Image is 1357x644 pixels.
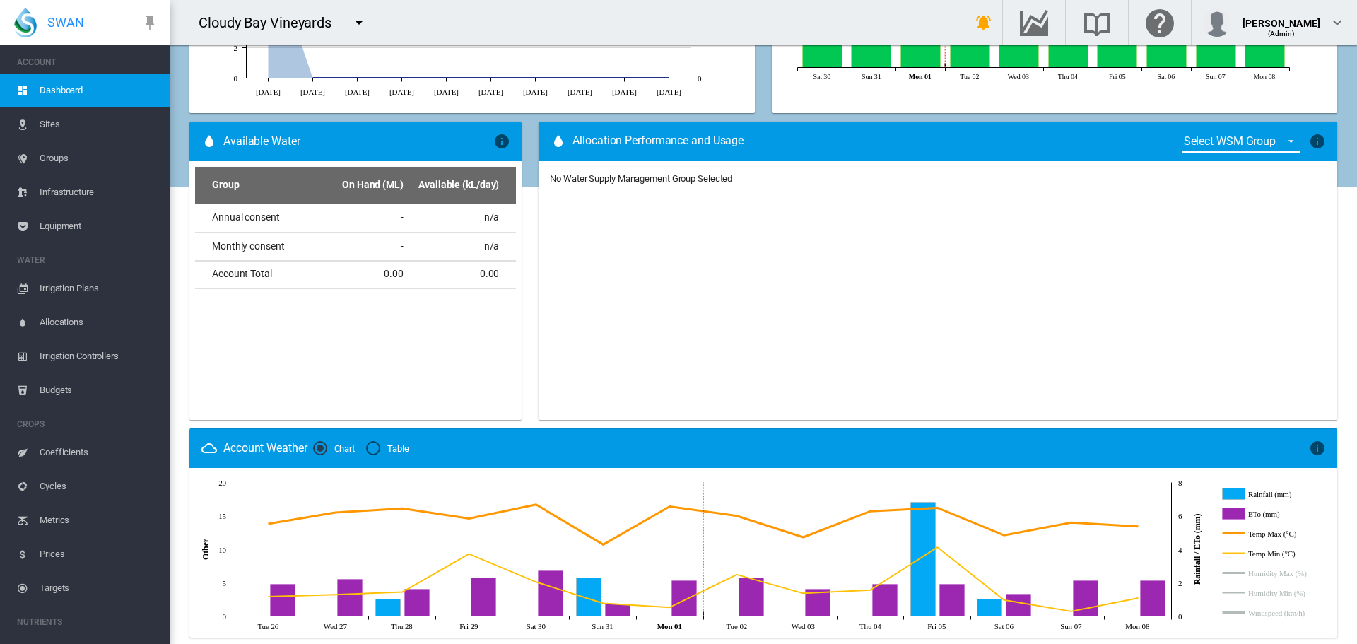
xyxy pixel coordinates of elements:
span: Irrigation Controllers [40,339,158,373]
g: ETo (mm) Aug 27, 2025 2.2 [338,580,363,616]
span: Coefficients [40,435,158,469]
circle: Temp Max (°C) Sep 05, 2025 16.2 [934,505,940,510]
span: Sites [40,107,158,141]
tspan: Sat 30 [813,73,830,81]
g: Humidity Min (%) [1222,587,1316,599]
tspan: Tue 26 [257,622,278,631]
tspan: Other [201,538,211,560]
circle: Running Actual 25 Aug 0 [621,75,627,81]
g: ETo (mm) Aug 30, 2025 2.7 [539,571,563,616]
tspan: Fri 29 [459,622,478,631]
g: Rainfall (mm) [1222,488,1316,500]
g: ETo (mm) Sep 06, 2025 1.3 [1006,595,1031,616]
g: ETo (mm) Sep 05, 2025 1.9 [940,585,965,616]
span: Cycles [40,469,158,503]
circle: Temp Min (°C) Sep 02, 2025 6.2 [734,571,739,577]
circle: ETo (mm) Aug 30, 2025 2.7 [547,568,553,573]
circle: Temp Max (°C) Sep 01, 2025 16.4 [666,503,672,509]
tspan: [DATE] [568,87,592,95]
g: Temp Max (°C) [1222,527,1316,540]
span: Equipment [40,209,158,243]
tspan: 8 [1178,479,1182,487]
g: ETo (mm) Sep 08, 2025 2.1 [1141,581,1165,616]
tspan: 6 [1178,512,1182,520]
tspan: [DATE] [389,87,414,95]
span: Groups [40,141,158,175]
circle: Temp Min (°C) Sep 07, 2025 0.7 [1068,608,1074,614]
tspan: Thu 28 [391,622,413,631]
tspan: 0 [234,74,238,83]
circle: Temp Min (°C) Sep 06, 2025 2.4 [1001,597,1006,602]
g: ETo (mm) [1222,508,1316,520]
g: ETo (mm) Aug 26, 2025 1.9 [271,585,295,616]
circle: Running Actual 1 Sept 0 [666,75,671,81]
circle: ETo (mm) Sep 06, 2025 1.3 [1015,591,1021,597]
circle: Running Actual 11 Aug 0 [532,75,538,81]
md-icon: icon-information [1309,440,1326,457]
span: Budgets [40,373,158,407]
tspan: Sun 31 [862,73,881,81]
circle: Temp Min (°C) Aug 28, 2025 3.6 [399,589,405,595]
div: n/a [415,240,499,254]
circle: Running Actual 28 Jul 0 [443,75,449,81]
span: (Admin) [1268,30,1296,37]
div: [PERSON_NAME] [1243,11,1320,25]
tspan: [DATE] [345,87,370,95]
tspan: Rainfall / ETo (mm) [1192,514,1202,585]
md-icon: icon-bell-ring [975,14,992,31]
md-icon: icon-water [550,133,567,150]
circle: Temp Max (°C) Aug 31, 2025 10.7 [600,541,606,547]
button: icon-menu-down [345,8,373,37]
md-icon: icon-information [493,133,510,150]
th: Available (kL/day) [409,167,516,204]
g: ETo (mm) Aug 28, 2025 1.6 [405,590,430,616]
circle: ETo (mm) Sep 05, 2025 1.9 [948,581,954,587]
circle: Temp Min (°C) Sep 04, 2025 3.9 [867,587,873,592]
tspan: Tue 02 [960,73,979,81]
span: Metrics [40,503,158,537]
tspan: [DATE] [612,87,637,95]
g: Humidity Max (%) [1222,567,1316,580]
circle: ETo (mm) Sep 03, 2025 1.6 [814,586,820,592]
circle: Temp Min (°C) Sep 08, 2025 2.7 [1135,595,1141,600]
div: - [307,240,403,254]
tspan: Sun 07 [1060,622,1082,631]
div: 0.00 [415,267,499,281]
g: ETo (mm) Aug 31, 2025 0.7 [606,604,630,616]
span: Available Water [223,134,300,149]
circle: Temp Max (°C) Sep 06, 2025 12.1 [1001,532,1006,538]
md-icon: icon-information [1309,133,1326,150]
circle: Temp Min (°C) Aug 29, 2025 9.3 [466,551,471,556]
tspan: Wed 27 [324,622,348,631]
div: No Water Supply Management Group Selected [550,172,732,185]
tspan: Thu 04 [1057,73,1077,81]
circle: Temp Min (°C) Aug 26, 2025 2.9 [265,594,271,599]
g: Rainfall (mm) Aug 28, 2025 1 [376,599,401,616]
circle: ETo (mm) Aug 27, 2025 2.2 [346,576,352,582]
span: Allocation Performance and Usage [572,133,744,150]
md-icon: icon-pin [141,14,158,31]
circle: ETo (mm) Sep 04, 2025 1.9 [881,581,887,587]
img: profile.jpg [1203,8,1231,37]
circle: Temp Max (°C) Aug 29, 2025 14.6 [466,515,471,521]
g: Rainfall (mm) Sep 05, 2025 6.8 [911,503,936,616]
tspan: [DATE] [657,87,681,95]
tspan: 5 [223,579,227,587]
tspan: Thu 04 [859,622,881,631]
tspan: 0 [223,612,227,621]
md-radio-button: Chart [313,442,356,455]
span: Infrastructure [40,175,158,209]
circle: ETo (mm) Aug 28, 2025 1.6 [413,586,419,592]
div: n/a [415,211,499,225]
circle: Running Actual 21 Jul 0 [399,75,404,81]
tspan: [DATE] [434,87,459,95]
tspan: Fri 05 [927,622,946,631]
g: ETo (mm) Sep 02, 2025 2.3 [739,578,764,616]
tspan: Wed 03 [792,622,816,631]
tspan: 2 [1178,579,1182,587]
span: Prices [40,537,158,571]
span: Irrigation Plans [40,271,158,305]
span: CROPS [17,413,158,435]
circle: Running Actual 18 Aug 0 [577,75,582,81]
circle: ETo (mm) Sep 07, 2025 2.1 [1082,578,1088,583]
